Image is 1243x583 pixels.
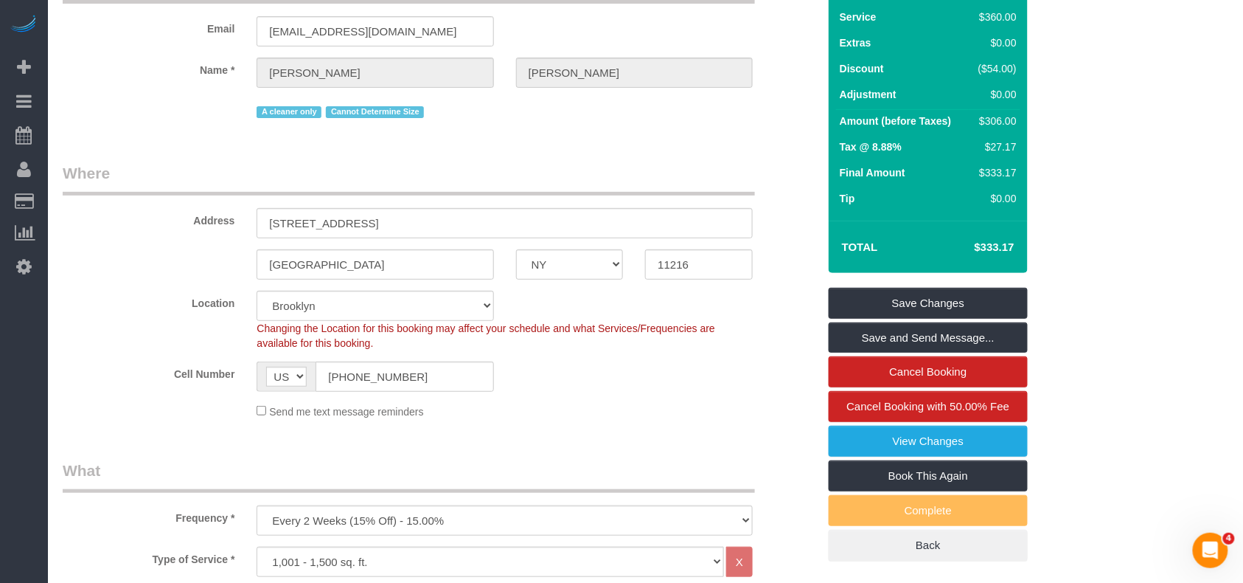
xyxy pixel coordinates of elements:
div: ($54.00) [972,61,1017,76]
h4: $333.17 [930,241,1014,254]
a: Cancel Booking [829,356,1028,387]
legend: Where [63,162,755,196]
span: Cannot Determine Size [326,106,424,118]
label: Type of Service * [52,547,246,567]
label: Tax @ 8.88% [840,139,902,154]
span: Cancel Booking with 50.00% Fee [847,400,1010,413]
input: Cell Number [316,362,493,392]
label: Location [52,291,246,311]
div: $306.00 [972,114,1017,128]
input: First Name [257,58,493,88]
div: $0.00 [972,191,1017,206]
label: Frequency * [52,506,246,525]
span: A cleaner only [257,106,321,118]
label: Cell Number [52,362,246,382]
a: Save and Send Message... [829,322,1028,353]
div: $0.00 [972,35,1017,50]
label: Email [52,16,246,36]
img: Automaid Logo [9,15,38,35]
label: Discount [840,61,884,76]
label: Extras [840,35,871,50]
a: Cancel Booking with 50.00% Fee [829,391,1028,422]
div: $360.00 [972,10,1017,24]
a: Back [829,530,1028,561]
label: Service [840,10,877,24]
label: Name * [52,58,246,77]
strong: Total [842,241,878,253]
input: Zip Code [645,249,753,280]
label: Final Amount [840,165,905,180]
span: Send me text message reminders [269,406,423,418]
input: City [257,249,493,280]
div: $27.17 [972,139,1017,154]
label: Tip [840,191,855,206]
label: Adjustment [840,87,896,102]
a: Book This Again [829,460,1028,491]
input: Last Name [516,58,753,88]
input: Email [257,16,493,46]
span: Changing the Location for this booking may affect your schedule and what Services/Frequencies are... [257,322,715,349]
legend: What [63,460,755,493]
div: $0.00 [972,87,1017,102]
label: Address [52,208,246,228]
a: View Changes [829,426,1028,457]
div: $333.17 [972,165,1017,180]
a: Save Changes [829,288,1028,319]
span: 4 [1223,533,1235,545]
iframe: Intercom live chat [1193,533,1228,568]
label: Amount (before Taxes) [840,114,951,128]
